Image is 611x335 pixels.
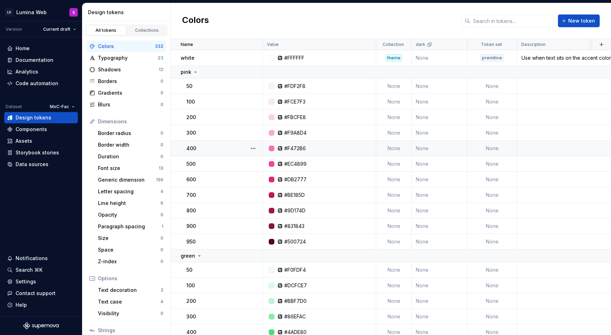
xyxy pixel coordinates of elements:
p: 300 [186,313,196,320]
td: None [376,156,412,172]
div: 0 [161,247,163,253]
div: Help [16,301,27,308]
a: Typography23 [87,52,166,64]
div: Text case [98,298,161,305]
span: MxC-Fac [50,104,69,110]
div: Duration [98,153,161,160]
td: None [376,293,412,309]
div: Home [16,45,30,52]
td: None [467,309,517,324]
div: 4 [161,299,163,305]
td: None [412,110,467,125]
a: Gradients0 [87,87,166,99]
a: Analytics [4,66,78,77]
td: None [376,309,412,324]
div: Settings [16,278,36,285]
a: Text case4 [95,296,166,307]
p: Collection [383,42,404,47]
div: Line height [98,200,161,207]
div: 6 [161,200,163,206]
td: None [376,141,412,156]
div: 0 [161,102,163,107]
div: Dataset [6,104,22,110]
div: 0 [161,154,163,159]
div: Collections [129,28,165,33]
div: Opacity [98,211,161,218]
td: None [412,309,467,324]
td: None [467,187,517,203]
button: Contact support [4,288,78,299]
a: Colors332 [87,41,166,52]
div: #86EFAC [284,313,306,320]
p: white [181,54,194,61]
div: 156 [156,177,163,183]
a: Documentation [4,54,78,66]
a: Border width0 [95,139,166,151]
td: None [467,156,517,172]
td: None [376,262,412,278]
div: premitive [481,54,504,61]
td: None [467,110,517,125]
div: 13 [159,165,163,171]
div: 0 [161,142,163,148]
td: None [467,94,517,110]
button: Notifications [4,253,78,264]
td: None [376,78,412,94]
p: 400 [186,145,196,152]
svg: Supernova Logo [23,322,59,329]
p: 200 [186,114,196,121]
a: Line height6 [95,198,166,209]
a: Paragraph spacing1 [95,221,166,232]
p: pink [181,69,191,76]
div: 3 [161,287,163,293]
div: #DCFCE7 [284,282,307,289]
td: None [376,278,412,293]
a: Size0 [95,233,166,244]
button: Search ⌘K [4,264,78,276]
div: Z-index [98,258,161,265]
button: MxC-Fac [47,102,78,112]
div: 0 [161,212,163,218]
button: New token [558,14,600,27]
div: Border width [98,141,161,148]
a: Home [4,43,78,54]
a: Generic dimension156 [95,174,166,186]
td: None [412,125,467,141]
div: #9D174D [284,207,305,214]
p: 50 [186,266,192,274]
button: Help [4,299,78,311]
td: None [376,218,412,234]
td: None [412,203,467,218]
td: None [467,234,517,249]
div: Letter spacing [98,188,161,195]
td: None [412,187,467,203]
a: Blurs0 [87,99,166,110]
td: None [467,262,517,278]
div: Design tokens [88,9,168,16]
td: None [467,125,517,141]
div: 0 [161,311,163,316]
div: Font size [98,165,159,172]
p: Value [267,42,279,47]
div: #500724 [284,238,306,245]
a: Data sources [4,159,78,170]
a: Space0 [95,244,166,255]
td: None [376,234,412,249]
div: Gradients [98,89,161,96]
p: 300 [186,129,196,136]
td: None [376,203,412,218]
div: #FFFFFF [284,54,304,61]
a: Storybook stories [4,147,78,158]
p: 100 [186,282,195,289]
td: None [412,156,467,172]
div: Strings [98,327,163,334]
div: Visibility [98,310,161,317]
div: Size [98,235,161,242]
div: #FBCFE8 [284,114,306,121]
p: 100 [186,98,195,105]
div: Border radius [98,130,161,137]
div: 12 [159,67,163,72]
div: Typography [98,54,158,61]
div: Search ⌘K [16,266,42,274]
